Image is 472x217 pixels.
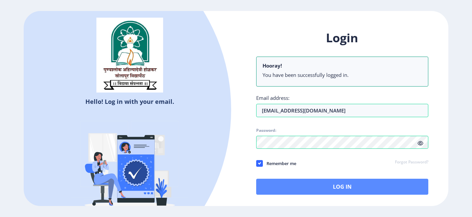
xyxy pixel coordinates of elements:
[263,72,422,78] li: You have been successfully logged in.
[256,179,429,195] button: Log In
[96,18,163,93] img: sulogo.png
[263,62,282,69] b: Hooray!
[256,104,429,117] input: Email address
[256,95,290,101] label: Email address:
[395,159,428,165] a: Forgot Password?
[263,159,296,167] span: Remember me
[256,128,276,133] label: Password:
[256,30,429,46] h1: Login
